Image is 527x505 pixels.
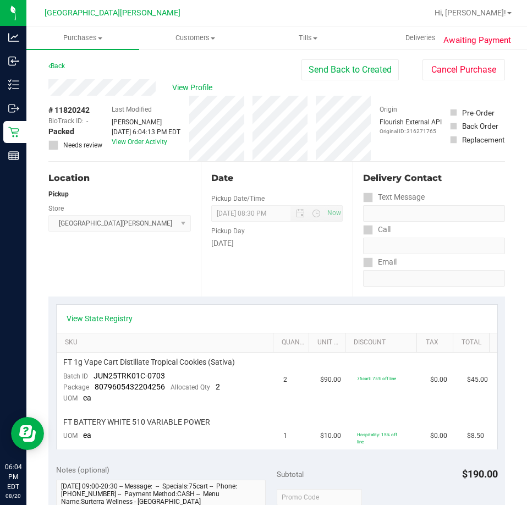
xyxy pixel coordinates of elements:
[172,82,216,94] span: View Profile
[171,383,210,391] span: Allocated Qty
[211,226,245,236] label: Pickup Day
[5,492,21,500] p: 08/20
[48,62,65,70] a: Back
[48,126,74,138] span: Packed
[357,376,396,381] span: 75cart: 75% off line
[112,138,167,146] a: View Order Activity
[26,26,139,50] a: Purchases
[56,465,109,474] span: Notes (optional)
[8,103,19,114] inline-svg: Outbound
[252,26,365,50] a: Tills
[363,172,505,185] div: Delivery Contact
[8,56,19,67] inline-svg: Inbound
[48,190,69,198] strong: Pickup
[354,338,413,347] a: Discount
[83,431,91,440] span: ea
[380,127,442,135] p: Original ID: 316271765
[467,375,488,385] span: $45.00
[112,105,152,114] label: Last Modified
[283,375,287,385] span: 2
[86,116,88,126] span: -
[462,107,495,118] div: Pre-Order
[430,431,447,441] span: $0.00
[283,431,287,441] span: 1
[430,375,447,385] span: $0.00
[301,59,399,80] button: Send Back to Created
[94,371,165,380] span: JUN25TRK01C-0703
[317,338,341,347] a: Unit Price
[357,432,397,444] span: Hospitality: 15% off line
[11,417,44,450] iframe: Resource center
[363,222,391,238] label: Call
[45,8,180,18] span: [GEOGRAPHIC_DATA][PERSON_NAME]
[63,383,89,391] span: Package
[63,432,78,440] span: UOM
[467,431,484,441] span: $8.50
[364,26,477,50] a: Deliveries
[83,393,91,402] span: ea
[48,204,64,213] label: Store
[8,150,19,161] inline-svg: Reports
[139,26,252,50] a: Customers
[363,238,505,254] input: Format: (999) 999-9999
[462,338,485,347] a: Total
[435,8,506,17] span: Hi, [PERSON_NAME]!
[380,105,397,114] label: Origin
[211,238,343,249] div: [DATE]
[211,194,265,204] label: Pickup Date/Time
[5,462,21,492] p: 06:04 PM EDT
[282,338,305,347] a: Quantity
[65,338,268,347] a: SKU
[112,117,180,127] div: [PERSON_NAME]
[67,313,133,324] a: View State Registry
[252,33,364,43] span: Tills
[211,172,343,185] div: Date
[112,127,180,137] div: [DATE] 6:04:13 PM EDT
[380,117,442,135] div: Flourish External API
[8,32,19,43] inline-svg: Analytics
[462,468,498,480] span: $190.00
[363,205,505,222] input: Format: (999) 999-9999
[363,254,397,270] label: Email
[443,34,511,47] span: Awaiting Payment
[320,431,341,441] span: $10.00
[277,470,304,479] span: Subtotal
[363,189,425,205] label: Text Message
[422,59,505,80] button: Cancel Purchase
[462,134,504,145] div: Replacement
[48,172,191,185] div: Location
[462,120,498,131] div: Back Order
[63,372,88,380] span: Batch ID
[140,33,251,43] span: Customers
[26,33,139,43] span: Purchases
[48,116,84,126] span: BioTrack ID:
[95,382,165,391] span: 8079605432204256
[320,375,341,385] span: $90.00
[63,357,235,367] span: FT 1g Vape Cart Distillate Tropical Cookies (Sativa)
[216,382,220,391] span: 2
[63,394,78,402] span: UOM
[48,105,90,116] span: # 11820242
[8,79,19,90] inline-svg: Inventory
[391,33,451,43] span: Deliveries
[63,417,210,427] span: FT BATTERY WHITE 510 VARIABLE POWER
[426,338,449,347] a: Tax
[8,127,19,138] inline-svg: Retail
[63,140,102,150] span: Needs review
